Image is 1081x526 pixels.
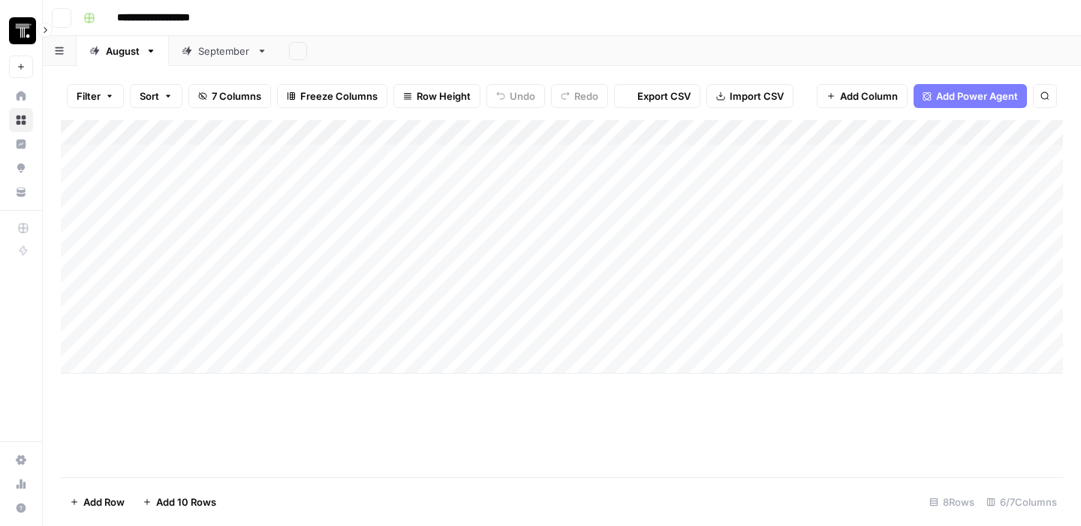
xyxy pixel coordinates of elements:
a: Settings [9,448,33,472]
span: 7 Columns [212,89,261,104]
span: Freeze Columns [300,89,378,104]
a: Usage [9,472,33,496]
span: Redo [574,89,598,104]
div: 6/7 Columns [980,490,1063,514]
div: 8 Rows [923,490,980,514]
span: Undo [510,89,535,104]
button: Freeze Columns [277,84,387,108]
span: Add Row [83,494,125,509]
a: August [77,36,169,66]
span: Sort [140,89,159,104]
button: Filter [67,84,124,108]
button: Add Column [817,84,908,108]
span: Add 10 Rows [156,494,216,509]
span: Add Column [840,89,898,104]
button: Import CSV [706,84,793,108]
a: Home [9,84,33,108]
a: Browse [9,108,33,132]
button: Add Power Agent [914,84,1027,108]
span: Export CSV [637,89,691,104]
a: Insights [9,132,33,156]
button: Help + Support [9,496,33,520]
img: Thoughtspot Logo [9,17,36,44]
button: Undo [486,84,545,108]
button: Export CSV [614,84,700,108]
span: Import CSV [730,89,784,104]
button: Add Row [61,490,134,514]
span: Add Power Agent [936,89,1018,104]
span: Filter [77,89,101,104]
button: Add 10 Rows [134,490,225,514]
div: September [198,44,251,59]
button: 7 Columns [188,84,271,108]
span: Row Height [417,89,471,104]
button: Sort [130,84,182,108]
button: Redo [551,84,608,108]
a: Your Data [9,180,33,204]
div: August [106,44,140,59]
a: September [169,36,280,66]
button: Workspace: Thoughtspot [9,12,33,50]
a: Opportunities [9,156,33,180]
button: Row Height [393,84,480,108]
